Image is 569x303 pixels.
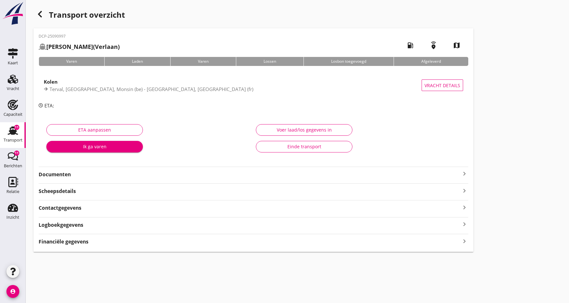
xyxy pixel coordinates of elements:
button: ETA aanpassen [46,124,143,136]
div: Capaciteit [4,112,23,116]
i: emergency_share [424,36,443,54]
div: Varen [39,57,104,66]
span: Vracht details [424,82,460,89]
div: Afgeleverd [394,57,468,66]
div: Inzicht [6,215,19,219]
i: keyboard_arrow_right [461,237,468,245]
h2: (Verlaan) [39,42,120,51]
i: keyboard_arrow_right [461,203,468,212]
span: ETA: [44,102,54,109]
i: keyboard_arrow_right [461,220,468,229]
strong: Logboekgegevens [39,221,83,229]
div: Ik ga varen [51,143,138,150]
strong: Contactgegevens [39,204,81,212]
div: Varen [170,57,236,66]
i: map [448,36,466,54]
button: Einde transport [256,141,352,152]
strong: [PERSON_NAME] [46,43,93,50]
div: ETA aanpassen [52,126,137,133]
strong: Documenten [39,171,461,178]
div: 11 [14,151,19,156]
button: Vracht details [422,79,463,91]
i: keyboard_arrow_right [461,170,468,178]
div: Vracht [7,87,19,91]
i: keyboard_arrow_right [461,186,468,195]
div: Losbon toegevoegd [303,57,394,66]
div: Transport [4,138,23,142]
div: Laden [104,57,170,66]
i: account_circle [6,285,19,298]
div: Voer laad/los gegevens in [261,126,347,133]
strong: Scheepsdetails [39,188,76,195]
button: Voer laad/los gegevens in [256,124,352,136]
div: Kaart [8,61,18,65]
div: Einde transport [261,143,347,150]
div: Relatie [6,189,19,194]
img: logo-small.a267ee39.svg [1,2,24,25]
a: KolenTerval, [GEOGRAPHIC_DATA], Monsin (be) - [GEOGRAPHIC_DATA], [GEOGRAPHIC_DATA] (fr)Vracht det... [39,71,468,99]
p: DCP-25090997 [39,33,120,39]
div: Lossen [236,57,303,66]
div: Berichten [4,164,22,168]
strong: Financiële gegevens [39,238,89,245]
strong: Kolen [44,78,58,85]
button: Ik ga varen [46,141,143,152]
span: Terval, [GEOGRAPHIC_DATA], Monsin (be) - [GEOGRAPHIC_DATA], [GEOGRAPHIC_DATA] (fr) [50,86,253,92]
div: 11 [14,125,19,130]
div: Transport overzicht [33,8,473,23]
i: local_gas_station [401,36,419,54]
